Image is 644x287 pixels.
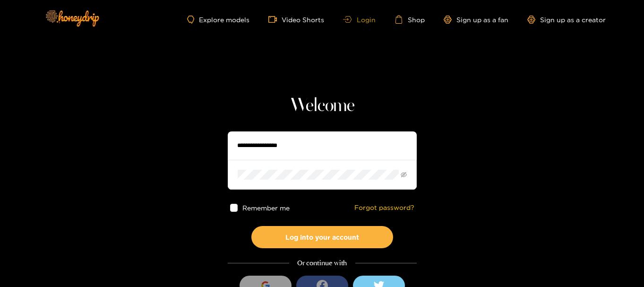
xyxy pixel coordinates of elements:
[354,204,414,212] a: Forgot password?
[268,15,282,24] span: video-camera
[242,204,290,211] span: Remember me
[228,258,417,269] div: Or continue with
[228,95,417,117] h1: Welcome
[343,16,375,23] a: Login
[401,172,407,178] span: eye-invisible
[187,16,249,24] a: Explore models
[395,15,425,24] a: Shop
[527,16,606,24] a: Sign up as a creator
[251,226,393,248] button: Log into your account
[268,15,324,24] a: Video Shorts
[444,16,508,24] a: Sign up as a fan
